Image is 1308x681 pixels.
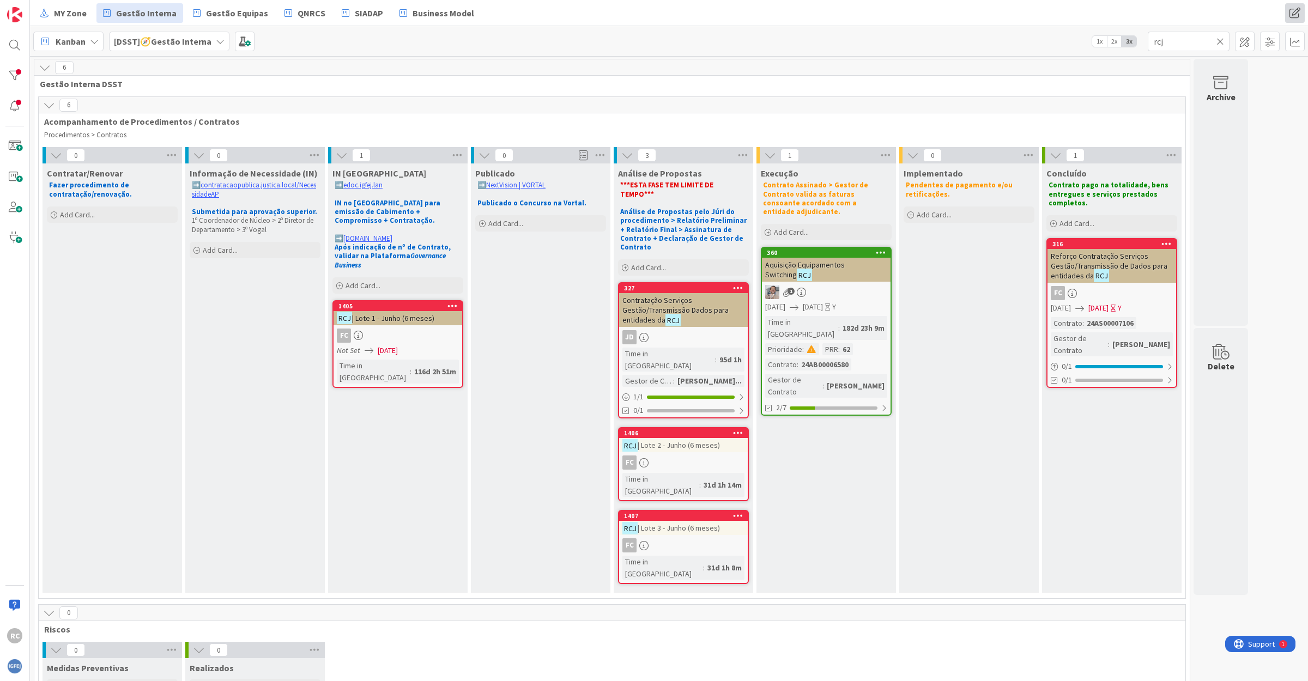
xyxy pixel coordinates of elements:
div: 327 [619,283,748,293]
div: 1406RCJ| Lote 2 - Junho (6 meses) [619,428,748,452]
div: 24AB00006580 [798,358,851,370]
span: 6 [55,61,74,74]
span: : [673,375,675,387]
span: Reforço Contratação Serviços Gestão/Transmissão de Dados para entidades da [1051,251,1167,281]
a: 1407RCJ| Lote 3 - Junho (6 meses)FCTime in [GEOGRAPHIC_DATA]:31d 1h 8m [618,510,749,584]
mark: RCJ [665,314,681,326]
a: 1406RCJ| Lote 2 - Junho (6 meses)FCTime in [GEOGRAPHIC_DATA]:31d 1h 14m [618,427,749,501]
div: Prioridade [765,343,802,355]
span: 0 [209,643,228,656]
span: 0 [66,149,85,162]
a: 316Reforço Contratação Serviços Gestão/Transmissão de Dados para entidades daRCJFC[DATE][DATE]YCo... [1046,238,1177,388]
div: FC [337,329,351,343]
div: Time in [GEOGRAPHIC_DATA] [622,473,699,497]
p: ➡️ [192,181,318,199]
span: 0 [495,149,513,162]
span: 0/1 [633,405,644,416]
div: 1407RCJ| Lote 3 - Junho (6 meses) [619,511,748,535]
img: MB [765,285,779,299]
div: 360 [767,249,891,257]
span: [DATE] [1051,302,1071,314]
strong: Contrato pago na totalidade, bens entregues e serviços prestados completos. [1049,180,1170,208]
span: | Lote 3 - Junho (6 meses) [638,523,720,533]
div: FC [1051,286,1065,300]
div: Gestor de Contrato [765,374,822,398]
span: Contratação Serviços Gestão/Transmissão Dados para entidades da [622,295,729,325]
span: 0 [66,643,85,656]
span: [DATE] [803,301,823,313]
div: 360 [762,248,891,258]
div: Contrato [1051,317,1082,329]
span: MY Zone [54,7,87,20]
span: 1 [1066,149,1085,162]
span: Implementado [904,168,963,179]
img: avatar [7,659,22,674]
span: 2x [1107,36,1122,47]
span: Aquisição Equipamentos Switching [765,260,845,279]
p: ➡️ [335,181,461,190]
div: [PERSON_NAME] [1110,338,1173,350]
span: Add Card... [917,210,952,220]
div: [PERSON_NAME] [824,380,887,392]
span: Riscos [44,624,1172,635]
span: | Lote 1 - Junho (6 meses) [352,313,434,323]
span: 1x [1092,36,1107,47]
a: SIADAP [335,3,390,23]
div: 31d 1h 14m [701,479,744,491]
div: 95d 1h [717,354,744,366]
div: Contrato [765,358,797,370]
span: : [838,343,840,355]
div: 316 [1047,239,1176,249]
div: 327Contratação Serviços Gestão/Transmissão Dados para entidades daRCJ [619,283,748,327]
div: FC [619,538,748,552]
span: Publicado [475,168,515,179]
div: Time in [GEOGRAPHIC_DATA] [622,348,715,372]
mark: RCJ [1094,269,1109,282]
div: 24AS00007106 [1084,317,1136,329]
span: : [838,322,840,334]
a: edoc.igfej.lan [343,180,383,190]
p: 1º Coordenador de Núcleo > 2º Diretor de Departamento > 3º Vogal [192,216,318,234]
div: FC [334,329,462,343]
span: : [699,479,701,491]
span: 1 / 1 [633,391,644,403]
div: Delete [1208,360,1234,373]
div: 316Reforço Contratação Serviços Gestão/Transmissão de Dados para entidades daRCJ [1047,239,1176,283]
span: : [1082,317,1084,329]
b: [DSST]🧭Gestão Interna [114,36,211,47]
div: Y [832,301,836,313]
strong: Após indicação de nº de Contrato, validar na Plataforma [335,242,452,270]
span: Business Model [413,7,474,20]
span: Add Card... [346,281,380,290]
span: Add Card... [631,263,666,272]
div: 1406 [619,428,748,438]
strong: Pendentes de pagamento e/ou retificações. [906,180,1014,198]
span: : [802,343,804,355]
strong: Submetida para aprovação superior. [192,207,317,216]
span: Kanban [56,35,86,48]
span: Add Card... [774,227,809,237]
a: Business Model [393,3,481,23]
mark: RCJ [622,522,638,534]
span: Gestão Interna DSST [40,78,1176,89]
div: JD [619,330,748,344]
span: : [822,380,824,392]
span: Add Card... [1059,218,1094,228]
div: JD [622,330,637,344]
a: 360Aquisição Equipamentos SwitchingRCJMB[DATE][DATE]YTime in [GEOGRAPHIC_DATA]:182d 23h 9mPriorid... [761,247,892,416]
span: 0 [209,149,228,162]
div: Time in [GEOGRAPHIC_DATA] [622,556,703,580]
span: : [703,562,705,574]
div: FC [619,455,748,470]
p: ➡️ [477,181,604,190]
div: Time in [GEOGRAPHIC_DATA] [765,316,838,340]
mark: RCJ [797,269,812,281]
img: Visit kanbanzone.com [7,7,22,22]
div: 1/1 [619,390,748,404]
span: Add Card... [203,245,238,255]
div: FC [1047,286,1176,300]
div: 316 [1052,240,1176,248]
div: PRR [822,343,838,355]
span: Concluído [1046,168,1087,179]
div: RC [7,628,22,643]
